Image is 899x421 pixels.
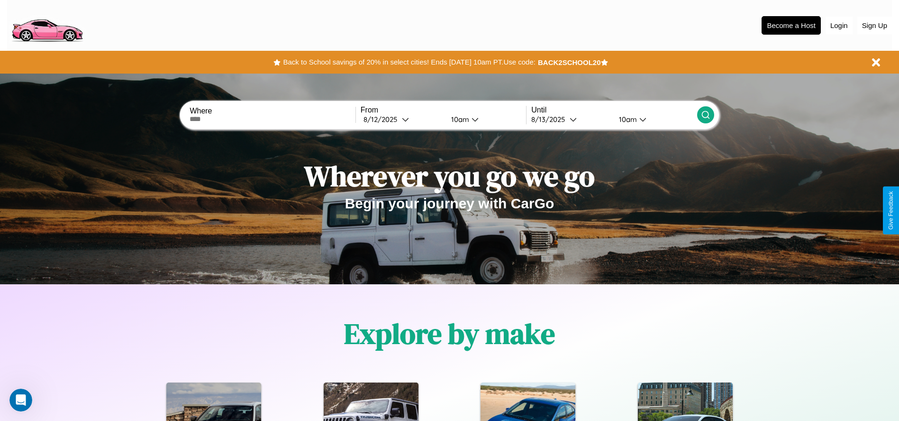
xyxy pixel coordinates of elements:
[531,115,570,124] div: 8 / 13 / 2025
[888,191,894,230] div: Give Feedback
[538,58,601,66] b: BACK2SCHOOL20
[444,114,527,124] button: 10am
[446,115,472,124] div: 10am
[344,314,555,353] h1: Explore by make
[361,114,444,124] button: 8/12/2025
[611,114,697,124] button: 10am
[531,106,697,114] label: Until
[9,389,32,412] iframe: Intercom live chat
[857,17,892,34] button: Sign Up
[363,115,402,124] div: 8 / 12 / 2025
[361,106,526,114] label: From
[281,56,537,69] button: Back to School savings of 20% in select cities! Ends [DATE] 10am PT.Use code:
[7,5,87,44] img: logo
[826,17,853,34] button: Login
[762,16,821,35] button: Become a Host
[614,115,639,124] div: 10am
[190,107,355,115] label: Where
